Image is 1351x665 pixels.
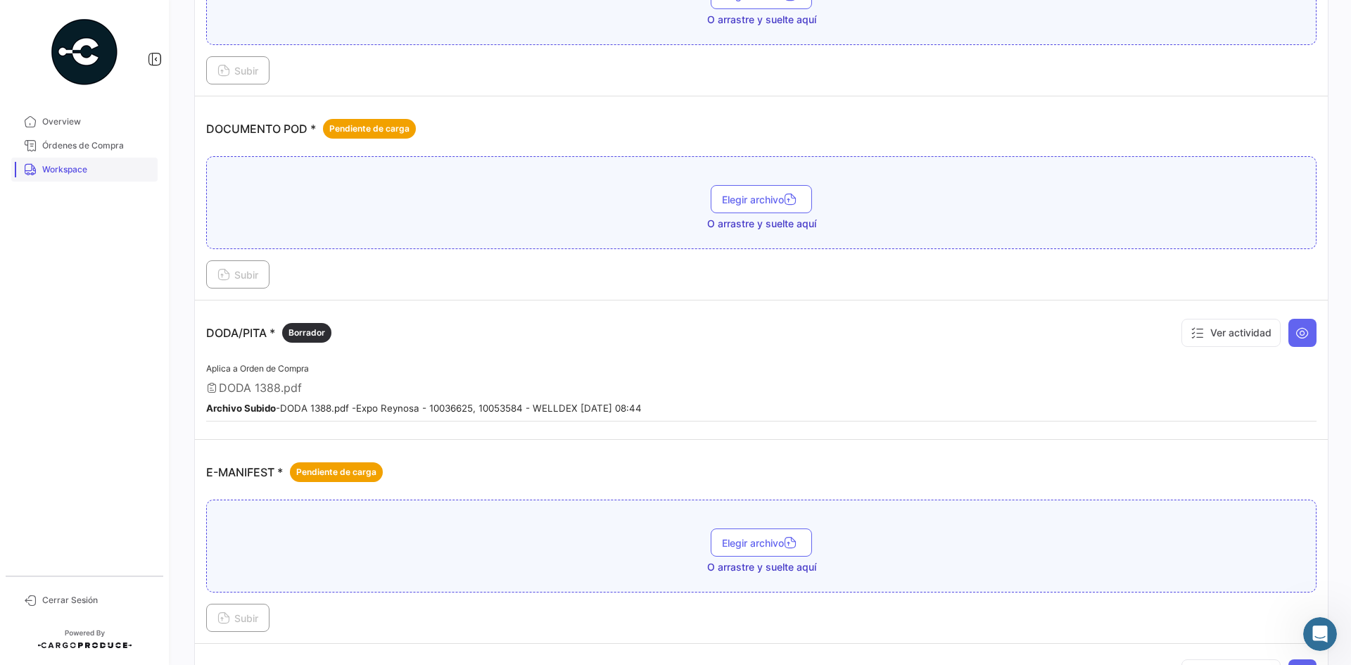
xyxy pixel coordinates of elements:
button: Elegir archivo [711,185,812,213]
span: Subir [217,269,258,281]
span: Subir [217,612,258,624]
button: Subir [206,604,269,632]
span: Workspace [42,163,152,176]
span: DODA 1388.pdf [219,381,302,395]
img: logo [28,31,137,45]
a: Overview [11,110,158,134]
p: DOCUMENTO POD * [206,119,416,139]
small: - DODA 1388.pdf - Expo Reynosa - 10036625, 10053584 - WELLDEX [DATE] 08:44 [206,403,642,414]
div: [PERSON_NAME] [63,236,144,251]
span: Órdenes de Compra [42,139,152,152]
span: Subir [217,65,258,77]
button: Ver actividad [1181,319,1281,347]
p: ¿Cómo podemos ayudarte? [28,124,253,172]
b: Archivo Subido [206,403,276,414]
span: O arrastre y suelte aquí [707,560,816,574]
div: Cerrar [242,23,267,48]
span: Pendiente de carga [329,122,410,135]
div: Mensaje recienteProfile image for Andriellegracias[PERSON_NAME]•Hace 1h [14,189,267,263]
div: Profile image for Andrielle [191,23,220,51]
span: Pendiente de carga [296,466,376,479]
button: Subir [206,260,269,289]
div: Profile image for Andriellegracias[PERSON_NAME]•Hace 1h [15,210,267,262]
span: Elegir archivo [722,194,801,205]
span: gracias [63,223,99,234]
button: Mensajes [141,439,281,495]
span: Overview [42,115,152,128]
div: • Hace 1h [147,236,194,251]
div: Mensaje reciente [29,201,253,216]
span: Inicio [56,474,86,484]
iframe: Intercom live chat [1303,617,1337,651]
button: Subir [206,56,269,84]
span: Cerrar Sesión [42,594,152,607]
a: Órdenes de Compra [11,134,158,158]
p: DODA/PITA * [206,323,331,343]
img: powered-by.png [49,17,120,87]
a: Workspace [11,158,158,182]
span: O arrastre y suelte aquí [707,13,816,27]
div: Envíanos un mensaje [14,270,267,309]
div: Profile image for Rocio [165,23,193,51]
button: Elegir archivo [711,528,812,557]
span: Aplica a Orden de Compra [206,363,309,374]
div: Profile image for Andrielle [29,222,57,251]
p: [PERSON_NAME] 👋 [28,100,253,124]
span: Mensajes [188,474,234,484]
span: O arrastre y suelte aquí [707,217,816,231]
div: Envíanos un mensaje [29,282,235,297]
span: Elegir archivo [722,537,801,549]
p: E-MANIFEST * [206,462,383,482]
span: Borrador [288,327,325,339]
